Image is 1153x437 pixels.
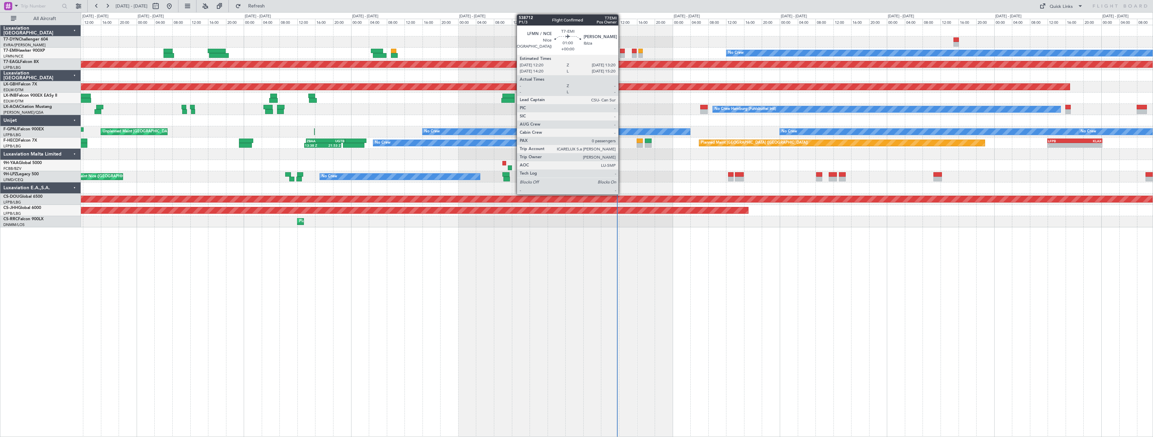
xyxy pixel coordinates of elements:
div: UGTB [325,139,344,143]
div: No Crew Hamburg (Fuhlsbuttel Intl) [715,104,776,114]
div: 08:00 [923,19,941,25]
div: 12:00 [941,19,959,25]
div: - [1075,143,1102,147]
a: EDLW/DTM [3,99,23,104]
span: F-HECD [3,139,18,143]
a: LFPB/LBG [3,132,21,137]
div: 00:00 [458,19,476,25]
span: 9H-LPZ [3,172,17,176]
div: 12:00 [83,19,101,25]
div: 16:00 [959,19,977,25]
div: 20:00 [655,19,673,25]
a: CS-JHHGlobal 6000 [3,206,41,210]
span: All Aircraft [18,16,72,21]
div: [DATE] - [DATE] [459,14,485,19]
div: 16:00 [530,19,548,25]
div: 08:00 [172,19,190,25]
a: T7-EMIHawker 900XP [3,49,45,53]
div: [DATE] - [DATE] [674,14,700,19]
div: No Crew [375,138,391,148]
div: No Crew [781,127,797,137]
a: LX-GBHFalcon 7X [3,82,37,86]
div: No Crew [1081,127,1096,137]
div: 04:00 [262,19,280,25]
div: 12:00 [190,19,208,25]
div: 00:00 [887,19,905,25]
div: 12:00 [833,19,851,25]
div: [DATE] - [DATE] [781,14,807,19]
a: DNMM/LOS [3,222,24,227]
div: 20:00 [1083,19,1101,25]
div: 16:00 [1066,19,1084,25]
button: Refresh [232,1,273,12]
div: 16:00 [637,19,655,25]
div: 16:00 [423,19,441,25]
div: 12:00 [405,19,423,25]
button: Quick Links [1036,1,1086,12]
a: [PERSON_NAME]/QSA [3,110,44,115]
div: 04:00 [369,19,387,25]
a: F-HECDFalcon 7X [3,139,37,143]
span: CS-RRC [3,217,18,221]
a: LFPB/LBG [3,200,21,205]
div: - [1048,143,1075,147]
div: ZBAA [307,139,325,143]
div: 20:00 [869,19,887,25]
span: CS-DOU [3,195,19,199]
div: 21:53 Z [323,143,341,147]
div: 20:00 [226,19,244,25]
div: 00:00 [1101,19,1119,25]
span: LX-AOA [3,105,19,109]
div: Planned Maint [GEOGRAPHIC_DATA] ([GEOGRAPHIC_DATA]) [701,138,808,148]
input: Trip Number [21,1,60,11]
div: 12:00 [726,19,744,25]
div: 08:00 [279,19,297,25]
div: [DATE] - [DATE] [566,14,592,19]
div: 20:00 [440,19,458,25]
a: EDLW/DTM [3,87,23,93]
div: 20:00 [976,19,994,25]
div: 00:00 [565,19,583,25]
a: CS-DOUGlobal 6500 [3,195,42,199]
div: KLAX [1075,139,1102,143]
span: 9H-YAA [3,161,19,165]
span: T7-EAGL [3,60,20,64]
div: [DATE] - [DATE] [138,14,164,19]
span: T7-EMI [3,49,17,53]
div: 16:00 [208,19,226,25]
div: 20:00 [119,19,137,25]
a: LFPB/LBG [3,65,21,70]
div: 04:00 [583,19,601,25]
a: FCBB/BZV [3,166,21,171]
div: Unplanned Maint Nice ([GEOGRAPHIC_DATA]) [58,172,138,182]
a: 9H-YAAGlobal 5000 [3,161,42,165]
div: 04:00 [1012,19,1030,25]
span: T7-DYN [3,37,19,42]
div: 12:00 [297,19,315,25]
div: 08:00 [815,19,833,25]
div: [DATE] - [DATE] [1102,14,1129,19]
div: LFPB [1048,139,1075,143]
div: 04:00 [690,19,708,25]
div: 20:00 [548,19,566,25]
div: 20:00 [333,19,351,25]
div: 12:00 [1048,19,1066,25]
div: [DATE] - [DATE] [352,14,378,19]
div: 04:00 [905,19,923,25]
a: EVRA/[PERSON_NAME] [3,43,46,48]
div: 12:00 [619,19,637,25]
a: F-GPNJFalcon 900EX [3,127,44,131]
div: No Crew [728,48,744,58]
div: [DATE] - [DATE] [995,14,1021,19]
div: 16:00 [744,19,762,25]
div: Quick Links [1050,3,1073,10]
div: 08:00 [601,19,619,25]
a: LFPB/LBG [3,144,21,149]
a: LFMD/CEQ [3,177,23,182]
div: 16:00 [851,19,869,25]
div: 08:00 [494,19,512,25]
div: 00:00 [780,19,798,25]
div: 00:00 [994,19,1012,25]
div: 04:00 [154,19,172,25]
button: All Aircraft [7,13,74,24]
